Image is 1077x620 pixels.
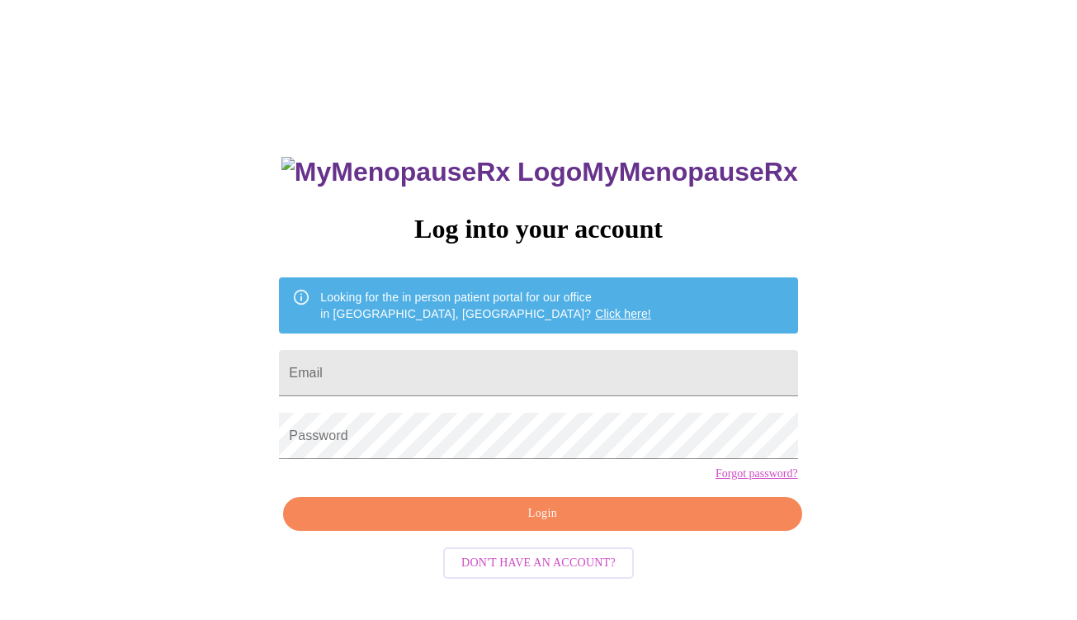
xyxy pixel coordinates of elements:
a: Forgot password? [716,467,798,480]
img: MyMenopauseRx Logo [281,157,582,187]
span: Login [302,504,782,524]
a: Don't have an account? [439,555,638,569]
h3: Log into your account [279,214,797,244]
span: Don't have an account? [461,553,616,574]
a: Click here! [595,307,651,320]
button: Login [283,497,801,531]
div: Looking for the in person patient portal for our office in [GEOGRAPHIC_DATA], [GEOGRAPHIC_DATA]? [320,282,651,329]
button: Don't have an account? [443,547,634,580]
h3: MyMenopauseRx [281,157,798,187]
